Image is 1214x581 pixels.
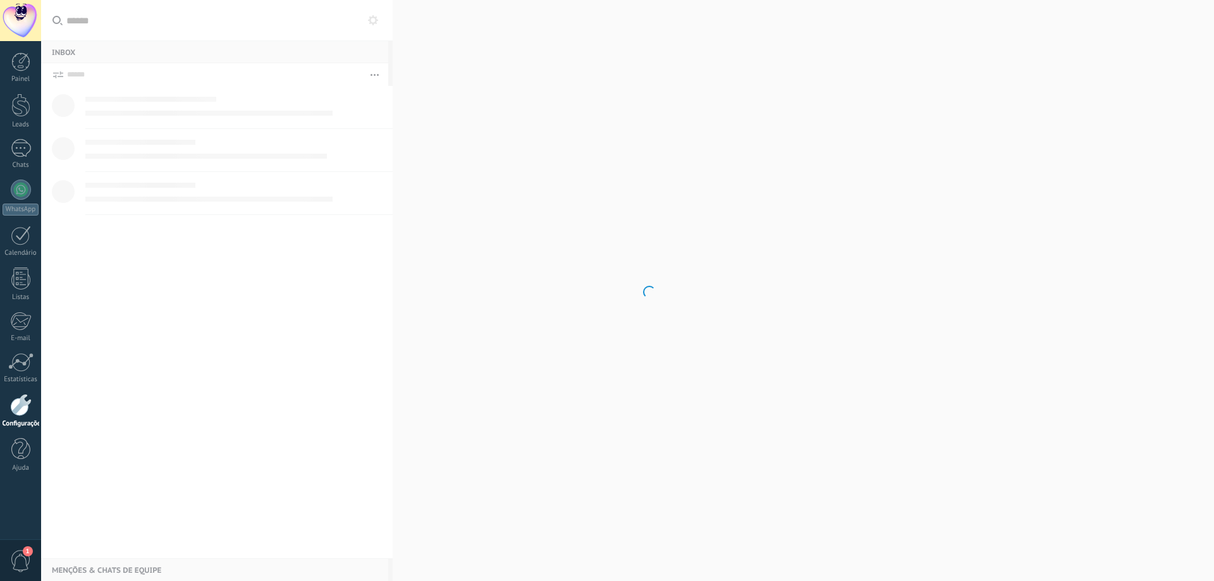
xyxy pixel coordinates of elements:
[3,376,39,384] div: Estatísticas
[3,249,39,257] div: Calendário
[3,161,39,169] div: Chats
[3,204,39,216] div: WhatsApp
[3,464,39,472] div: Ajuda
[23,546,33,556] span: 1
[3,420,39,428] div: Configurações
[3,334,39,343] div: E-mail
[3,293,39,302] div: Listas
[3,75,39,83] div: Painel
[3,121,39,129] div: Leads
